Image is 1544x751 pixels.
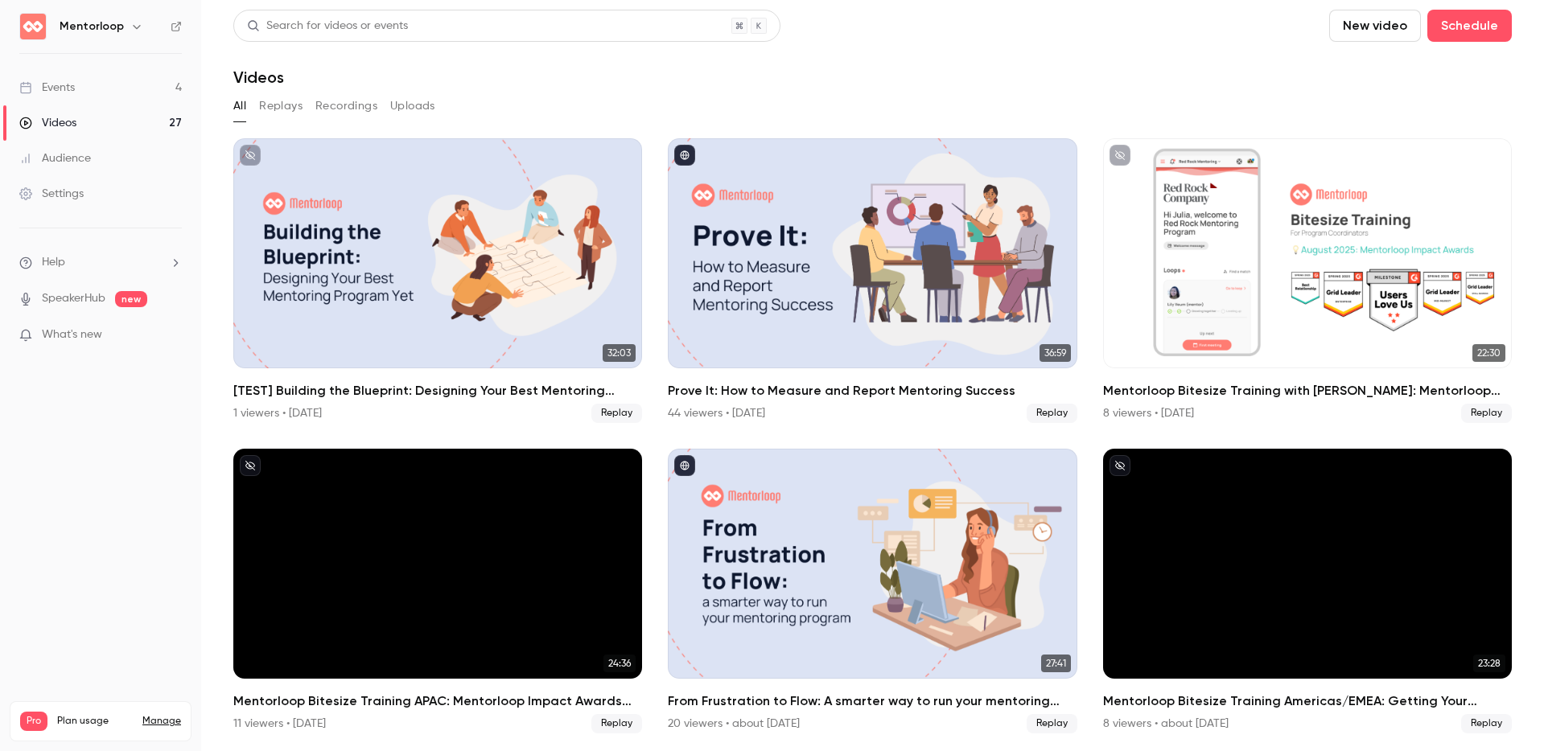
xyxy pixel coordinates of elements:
span: 22:30 [1472,344,1505,362]
a: 36:59Prove It: How to Measure and Report Mentoring Success44 viewers • [DATE]Replay [668,138,1077,423]
div: 20 viewers • about [DATE] [668,716,800,732]
div: 1 viewers • [DATE] [233,405,322,421]
button: Recordings [315,93,377,119]
span: What's new [42,326,102,343]
span: Replay [591,714,642,733]
a: 27:41From Frustration to Flow: A smarter way to run your mentoring program20 viewers • about [DAT... [668,449,1077,733]
h2: Mentorloop Bitesize Training with [PERSON_NAME]: Mentorloop Impact Awards [1103,381,1512,400]
button: Uploads [390,93,435,119]
a: 22:30Mentorloop Bitesize Training with [PERSON_NAME]: Mentorloop Impact Awards8 viewers • [DATE]R... [1103,138,1512,423]
section: Videos [233,10,1512,741]
li: Mentorloop Bitesize Training Americas/EMEA: Getting Your Budget Proposal Right [1103,449,1512,733]
button: unpublished [1110,145,1130,166]
li: [TEST] Building the Blueprint: Designing Your Best Mentoring Program Yet [233,138,642,423]
div: Audience [19,150,91,166]
a: Manage [142,715,181,728]
div: 8 viewers • [DATE] [1103,405,1194,421]
img: Mentorloop [20,14,46,39]
h1: Videos [233,68,284,87]
h2: [TEST] Building the Blueprint: Designing Your Best Mentoring Program Yet [233,381,642,400]
span: 32:03 [603,344,636,362]
h2: From Frustration to Flow: A smarter way to run your mentoring program [668,691,1077,711]
div: Events [19,80,75,96]
div: 44 viewers • [DATE] [668,405,765,421]
button: unpublished [240,455,261,476]
h2: Prove It: How to Measure and Report Mentoring Success [668,381,1077,400]
li: Mentorloop Bitesize Training with Kristin: Mentorloop Impact Awards [1103,138,1512,423]
li: Prove It: How to Measure and Report Mentoring Success [668,138,1077,423]
span: Replay [1461,714,1512,733]
span: Pro [20,712,47,731]
h6: Mentorloop [60,18,124,35]
button: unpublished [240,145,261,166]
span: new [115,291,147,307]
a: SpeakerHub [42,290,105,307]
a: 23:28Mentorloop Bitesize Training Americas/EMEA: Getting Your Budget Proposal Right8 viewers • ab... [1103,449,1512,733]
span: Help [42,254,65,271]
button: Schedule [1427,10,1512,42]
button: published [674,455,695,476]
button: New video [1329,10,1421,42]
div: Videos [19,115,76,131]
span: 27:41 [1041,655,1071,672]
li: From Frustration to Flow: A smarter way to run your mentoring program [668,449,1077,733]
button: Replays [259,93,303,119]
button: unpublished [1110,455,1130,476]
button: All [233,93,246,119]
a: 32:03[TEST] Building the Blueprint: Designing Your Best Mentoring Program Yet1 viewers • [DATE]Re... [233,138,642,423]
span: Replay [1461,404,1512,423]
div: 11 viewers • [DATE] [233,716,326,732]
span: Replay [591,404,642,423]
span: 36:59 [1040,344,1071,362]
li: help-dropdown-opener [19,254,182,271]
span: 24:36 [603,655,636,672]
span: Plan usage [57,715,133,728]
li: Mentorloop Bitesize Training APAC: Mentorloop Impact Awards 2025 [233,449,642,733]
span: Replay [1027,404,1077,423]
span: Replay [1027,714,1077,733]
h2: Mentorloop Bitesize Training Americas/EMEA: Getting Your Budget Proposal Right [1103,691,1512,711]
div: Search for videos or events [247,18,408,35]
div: 8 viewers • about [DATE] [1103,716,1229,732]
div: Settings [19,186,84,202]
button: published [674,145,695,166]
span: 23:28 [1473,655,1505,672]
h2: Mentorloop Bitesize Training APAC: Mentorloop Impact Awards 2025 [233,691,642,711]
a: 24:36Mentorloop Bitesize Training APAC: Mentorloop Impact Awards 202511 viewers • [DATE]Replay [233,449,642,733]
